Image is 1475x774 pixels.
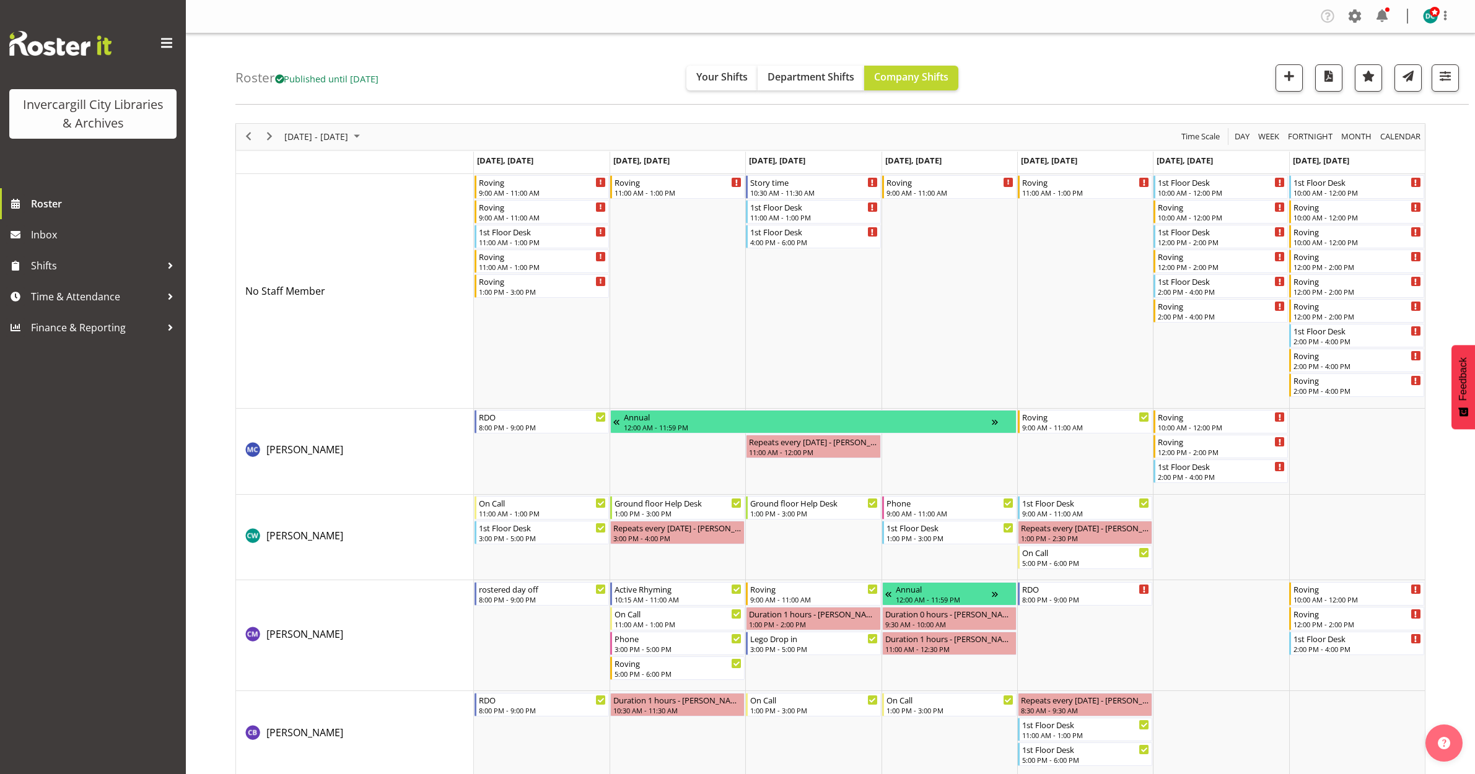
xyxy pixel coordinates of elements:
div: No Staff Member"s event - Roving Begin From Monday, October 13, 2025 at 9:00:00 AM GMT+13:00 Ends... [475,175,609,199]
div: Roving [1158,411,1285,423]
button: Timeline Month [1339,129,1374,144]
span: [DATE], [DATE] [1293,155,1349,166]
button: Time Scale [1180,129,1222,144]
div: No Staff Member"s event - Roving Begin From Saturday, October 18, 2025 at 10:00:00 AM GMT+13:00 E... [1153,200,1288,224]
button: Next [261,129,278,144]
div: Chris Broad"s event - Repeats every friday - Chris Broad Begin From Friday, October 17, 2025 at 8... [1018,693,1152,716]
div: Invercargill City Libraries & Archives [22,95,164,133]
div: No Staff Member"s event - 1st Floor Desk Begin From Sunday, October 19, 2025 at 10:00:00 AM GMT+1... [1289,175,1424,199]
div: No Staff Member"s event - Story time Begin From Wednesday, October 15, 2025 at 10:30:00 AM GMT+13... [746,175,880,199]
div: Aurora Catu"s event - Roving Begin From Friday, October 17, 2025 at 9:00:00 AM GMT+13:00 Ends At ... [1018,410,1152,433]
div: 1st Floor Desk [1293,632,1420,645]
div: Chris Broad"s event - 1st Floor Desk Begin From Friday, October 17, 2025 at 5:00:00 PM GMT+13:00 ... [1018,742,1152,766]
div: 8:00 PM - 9:00 PM [1022,594,1149,604]
div: 1st Floor Desk [479,225,606,238]
div: 1:00 PM - 3:00 PM [750,508,877,518]
button: Department Shifts [758,66,864,90]
div: Chamique Mamolo"s event - 1st Floor Desk Begin From Sunday, October 19, 2025 at 2:00:00 PM GMT+13... [1289,632,1424,655]
span: [DATE], [DATE] [885,155,942,166]
span: [DATE], [DATE] [477,155,533,166]
div: Chamique Mamolo"s event - rostered day off Begin From Monday, October 13, 2025 at 8:00:00 PM GMT+... [475,582,609,606]
div: 8:00 PM - 9:00 PM [479,705,606,715]
div: 10:00 AM - 12:00 PM [1293,212,1420,222]
div: Roving [479,176,606,188]
div: October 13 - 19, 2025 [280,124,367,150]
span: Fortnight [1287,129,1334,144]
div: Aurora Catu"s event - Roving Begin From Saturday, October 18, 2025 at 12:00:00 PM GMT+13:00 Ends ... [1153,435,1288,458]
div: 1st Floor Desk [1158,176,1285,188]
div: 1:00 PM - 2:00 PM [749,619,877,629]
div: On Call [1022,546,1149,559]
div: No Staff Member"s event - Roving Begin From Sunday, October 19, 2025 at 12:00:00 PM GMT+13:00 End... [1289,250,1424,273]
div: 1st Floor Desk [1022,743,1149,755]
td: Chamique Mamolo resource [236,580,474,691]
div: Story time [750,176,877,188]
span: Feedback [1458,357,1469,401]
span: Finance & Reporting [31,318,161,337]
div: No Staff Member"s event - Roving Begin From Monday, October 13, 2025 at 11:00:00 AM GMT+13:00 End... [475,250,609,273]
button: Add a new shift [1276,64,1303,92]
div: 5:00 PM - 6:00 PM [615,669,742,679]
span: Month [1340,129,1373,144]
td: Aurora Catu resource [236,409,474,495]
div: Repeats every [DATE] - [PERSON_NAME] [1021,694,1149,706]
div: Roving [479,275,606,287]
div: Phone [615,632,742,645]
div: 4:00 PM - 6:00 PM [750,237,877,247]
div: Chamique Mamolo"s event - RDO Begin From Friday, October 17, 2025 at 8:00:00 PM GMT+13:00 Ends At... [1018,582,1152,606]
div: Roving [615,176,742,188]
span: No Staff Member [245,284,325,298]
a: [PERSON_NAME] [266,725,343,740]
div: 5:00 PM - 6:00 PM [1022,755,1149,765]
div: 11:00 AM - 12:00 PM [749,447,877,457]
div: No Staff Member"s event - 1st Floor Desk Begin From Sunday, October 19, 2025 at 2:00:00 PM GMT+13... [1289,324,1424,347]
div: 10:00 AM - 12:00 PM [1293,594,1420,604]
a: No Staff Member [245,284,325,298]
div: 9:00 AM - 11:00 AM [886,188,1013,198]
div: 12:00 PM - 2:00 PM [1293,619,1420,629]
div: 1st Floor Desk [1293,324,1420,337]
div: 8:00 PM - 9:00 PM [479,594,606,604]
span: [PERSON_NAME] [266,529,343,542]
button: Download a PDF of the roster according to the set date range. [1315,64,1342,92]
div: No Staff Member"s event - 1st Floor Desk Begin From Saturday, October 18, 2025 at 2:00:00 PM GMT+... [1153,274,1288,298]
div: Duration 0 hours - [PERSON_NAME] [885,607,1013,620]
div: Chamique Mamolo"s event - Duration 1 hours - Chamique Mamolo Begin From Wednesday, October 15, 20... [746,607,880,630]
div: Phone [886,497,1013,509]
div: Chamique Mamolo"s event - Lego Drop in Begin From Wednesday, October 15, 2025 at 3:00:00 PM GMT+1... [746,632,880,655]
div: No Staff Member"s event - Roving Begin From Saturday, October 18, 2025 at 12:00:00 PM GMT+13:00 E... [1153,250,1288,273]
div: Annual [624,411,992,423]
span: calendar [1379,129,1422,144]
div: On Call [886,694,1013,706]
div: 2:00 PM - 4:00 PM [1293,336,1420,346]
div: Catherine Wilson"s event - On Call Begin From Friday, October 17, 2025 at 5:00:00 PM GMT+13:00 En... [1018,546,1152,569]
span: [DATE], [DATE] [613,155,670,166]
a: [PERSON_NAME] [266,627,343,641]
div: Chamique Mamolo"s event - Roving Begin From Sunday, October 19, 2025 at 10:00:00 AM GMT+13:00 End... [1289,582,1424,606]
div: 10:00 AM - 12:00 PM [1158,422,1285,432]
div: 11:00 AM - 1:00 PM [750,212,877,222]
div: 12:00 PM - 2:00 PM [1293,262,1420,272]
div: Roving [479,201,606,213]
div: 2:00 PM - 4:00 PM [1293,361,1420,371]
div: 1st Floor Desk [1158,275,1285,287]
div: Roving [1293,225,1420,238]
div: 1st Floor Desk [1293,176,1420,188]
div: 12:00 PM - 2:00 PM [1158,262,1285,272]
div: 9:00 AM - 11:00 AM [1022,508,1149,518]
img: help-xxl-2.png [1438,737,1450,749]
div: Chris Broad"s event - RDO Begin From Monday, October 13, 2025 at 8:00:00 PM GMT+13:00 Ends At Mon... [475,693,609,716]
span: Shifts [31,256,161,275]
div: Catherine Wilson"s event - Phone Begin From Thursday, October 16, 2025 at 9:00:00 AM GMT+13:00 En... [882,496,1017,520]
span: Published until [DATE] [275,72,379,85]
div: No Staff Member"s event - 1st Floor Desk Begin From Saturday, October 18, 2025 at 12:00:00 PM GMT... [1153,225,1288,248]
div: 10:00 AM - 12:00 PM [1293,237,1420,247]
div: No Staff Member"s event - Roving Begin From Sunday, October 19, 2025 at 10:00:00 AM GMT+13:00 End... [1289,225,1424,248]
div: 1:00 PM - 3:00 PM [886,533,1013,543]
div: Chamique Mamolo"s event - Roving Begin From Sunday, October 19, 2025 at 12:00:00 PM GMT+13:00 End... [1289,607,1424,630]
div: 10:00 AM - 12:00 PM [1158,188,1285,198]
div: Aurora Catu"s event - 1st Floor Desk Begin From Saturday, October 18, 2025 at 2:00:00 PM GMT+13:0... [1153,459,1288,483]
div: 9:00 AM - 11:00 AM [479,188,606,198]
div: 9:00 AM - 11:00 AM [479,212,606,222]
span: Department Shifts [768,70,854,84]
